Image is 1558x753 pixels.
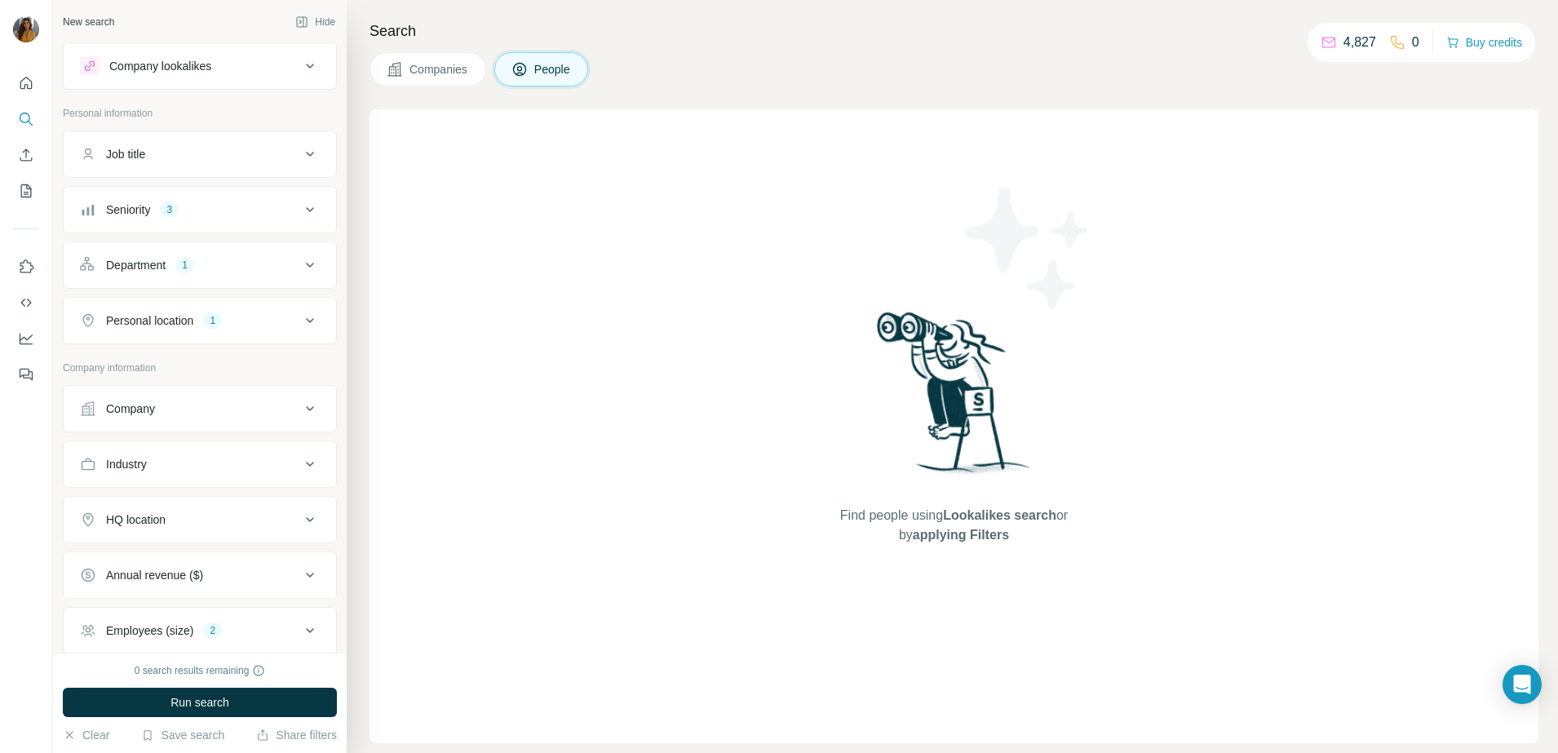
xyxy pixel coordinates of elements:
[64,611,336,650] button: Employees (size)2
[106,202,150,218] div: Seniority
[64,301,336,340] button: Personal location1
[13,69,39,98] button: Quick start
[106,456,147,472] div: Industry
[13,16,39,42] img: Avatar
[64,445,336,484] button: Industry
[64,556,336,595] button: Annual revenue ($)
[1503,665,1542,704] div: Open Intercom Messenger
[106,257,166,273] div: Department
[13,140,39,170] button: Enrich CSV
[13,252,39,281] button: Use Surfe on LinkedIn
[954,175,1101,321] img: Surfe Illustration - Stars
[409,61,469,78] span: Companies
[13,288,39,317] button: Use Surfe API
[135,663,266,678] div: 0 search results remaining
[1343,33,1376,52] p: 4,827
[106,567,203,583] div: Annual revenue ($)
[534,61,572,78] span: People
[870,308,1039,489] img: Surfe Illustration - Woman searching with binoculars
[106,146,145,162] div: Job title
[370,20,1538,42] h4: Search
[13,104,39,134] button: Search
[106,512,166,528] div: HQ location
[64,389,336,428] button: Company
[106,401,155,417] div: Company
[64,190,336,229] button: Seniority3
[203,313,222,328] div: 1
[13,360,39,389] button: Feedback
[13,176,39,206] button: My lists
[1412,33,1419,52] p: 0
[63,361,337,375] p: Company information
[943,508,1056,522] span: Lookalikes search
[1446,31,1522,54] button: Buy credits
[13,324,39,353] button: Dashboard
[109,58,211,74] div: Company lookalikes
[64,135,336,174] button: Job title
[64,47,336,86] button: Company lookalikes
[823,506,1084,545] span: Find people using or by
[175,258,194,272] div: 1
[160,202,179,217] div: 3
[63,106,337,121] p: Personal information
[106,622,193,639] div: Employees (size)
[63,15,114,29] div: New search
[64,246,336,285] button: Department1
[106,312,193,329] div: Personal location
[203,623,222,638] div: 2
[64,500,336,539] button: HQ location
[284,10,347,34] button: Hide
[913,528,1009,542] span: applying Filters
